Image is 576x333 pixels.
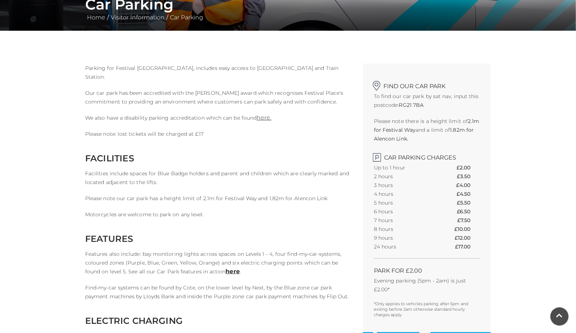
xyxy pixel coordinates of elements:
[85,89,352,106] p: Our car park has been accredited with the [PERSON_NAME] award which recognises Festival Place's c...
[456,181,480,190] th: £4.00
[374,92,480,109] p: To find our car park by sat nav, input this postcode:
[454,225,480,233] th: £10.00
[85,65,338,80] span: Parking for Festival [GEOGRAPHIC_DATA], includes easy access to [GEOGRAPHIC_DATA] and Train Station.
[457,207,480,216] th: £6.50
[374,163,432,172] th: Up to 1 hour
[374,117,480,143] p: Please note there is a height limit of and a limit of
[374,276,480,294] p: Evening parking (5pm - 2am) is just £2.00*
[457,190,480,198] th: £4.50
[455,242,480,251] th: £17.00
[458,216,480,225] th: £7.50
[374,78,480,90] h2: Find our car park
[85,210,352,219] p: Motorcycles are welcome to park on any level.
[374,150,480,161] h2: Car Parking Charges
[85,113,352,122] p: We also have a disability parking accreditation which can be found
[85,283,352,301] p: Find-my-car systems can be found by Cote, on the lower level by Next, by the Blue zone car park p...
[85,14,107,21] a: Home
[457,198,480,207] th: £5.50
[457,172,480,181] th: £3.50
[85,130,352,138] p: Please note: lost tickets will be charged at £17
[374,242,432,251] th: 24 hours
[457,163,480,172] th: £2.00
[226,268,240,275] a: here
[85,315,352,326] h2: ELECTRIC CHARGING
[455,233,480,242] th: £12.00
[85,233,352,244] h2: FEATURES
[374,267,480,274] h2: PARK FOR £2.00
[374,190,432,198] th: 4 hours
[374,216,432,225] th: 7 hours
[399,102,424,108] strong: RG21 7BA
[109,14,166,21] a: Visitor Information
[374,181,432,190] th: 3 hours
[85,169,352,187] p: Facilities include spaces for Blue Badge holders and parent and children which are clearly marked...
[374,233,432,242] th: 9 hours
[168,14,205,21] a: Car Parking
[374,172,432,181] th: 2 hours
[374,301,480,318] p: *Only applies to vehicles parking after 5pm and exiting before 2am otherwise standard hourly char...
[374,207,432,216] th: 6 hours
[257,114,271,121] a: here.
[85,250,352,276] p: Features also include: bay monitoring lights across spaces on Levels 1 - 4, four find-my-car-syst...
[85,194,352,203] p: Please note our car park has a height limit of 2.1m for Festival Way and 1.82m for Alencon Link
[374,198,432,207] th: 5 hours
[374,225,432,233] th: 8 hours
[85,153,352,164] h2: FACILITIES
